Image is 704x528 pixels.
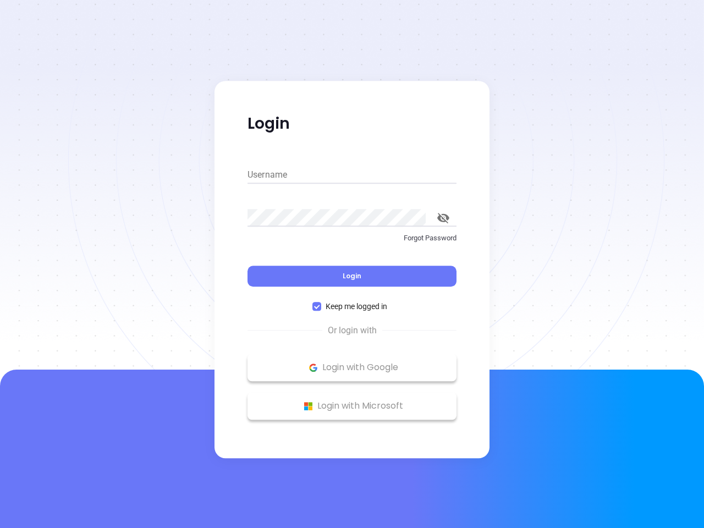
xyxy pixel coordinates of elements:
p: Login with Microsoft [253,398,451,414]
img: Google Logo [306,361,320,375]
span: Or login with [322,324,382,337]
span: Login [343,271,361,280]
p: Login [248,114,457,134]
button: toggle password visibility [430,205,457,231]
button: Login [248,266,457,287]
button: Microsoft Logo Login with Microsoft [248,392,457,420]
a: Forgot Password [248,233,457,252]
img: Microsoft Logo [301,399,315,413]
p: Login with Google [253,359,451,376]
p: Forgot Password [248,233,457,244]
button: Google Logo Login with Google [248,354,457,381]
span: Keep me logged in [321,300,392,312]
